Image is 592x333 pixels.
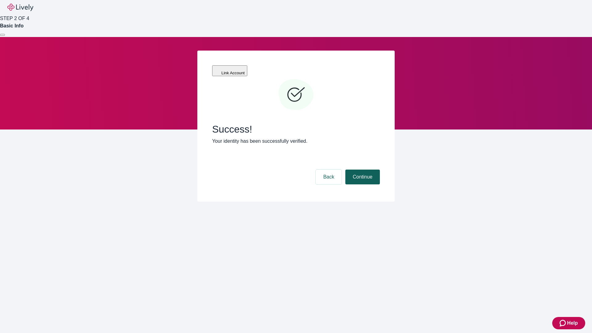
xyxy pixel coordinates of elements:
span: Success! [212,123,380,135]
svg: Zendesk support icon [560,319,567,327]
button: Back [316,170,342,184]
img: Lively [7,4,33,11]
svg: Checkmark icon [277,76,314,113]
p: Your identity has been successfully verified. [212,138,380,145]
button: Continue [345,170,380,184]
button: Link Account [212,65,247,76]
span: Help [567,319,578,327]
button: Zendesk support iconHelp [552,317,585,329]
